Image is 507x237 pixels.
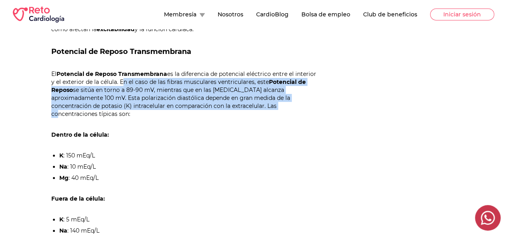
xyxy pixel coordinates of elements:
[59,227,67,234] strong: Na
[218,10,243,18] button: Nosotros
[13,6,64,22] img: RETO Cardio Logo
[59,152,63,159] strong: K
[51,78,306,94] strong: Potencial de Reposo
[59,227,321,235] li: : 140 mEq/L
[51,195,105,202] strong: Fuera de la célula:
[51,70,321,118] p: El es la diferencia de potencial eléctrico entre el interior y el exterior de la célula. En el ca...
[51,46,321,57] h2: Potencial de Reposo Transmembrana
[164,10,205,18] button: Membresía
[51,131,109,138] strong: Dentro de la célula:
[301,10,350,18] button: Bolsa de empleo
[97,26,135,33] strong: excitabilidad
[59,174,321,182] li: : 40 mEq/L
[363,10,417,18] button: Club de beneficios
[57,70,167,78] strong: Potencial de Reposo Transmembrana
[59,174,69,181] strong: Mg
[59,215,321,223] li: : 5 mEq/L
[59,151,321,159] li: : 150 mEq/L
[430,8,494,20] button: Iniciar sesión
[256,10,289,18] button: CardioBlog
[59,163,67,170] strong: Na
[59,163,321,171] li: : 10 mEq/L
[59,216,63,223] strong: K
